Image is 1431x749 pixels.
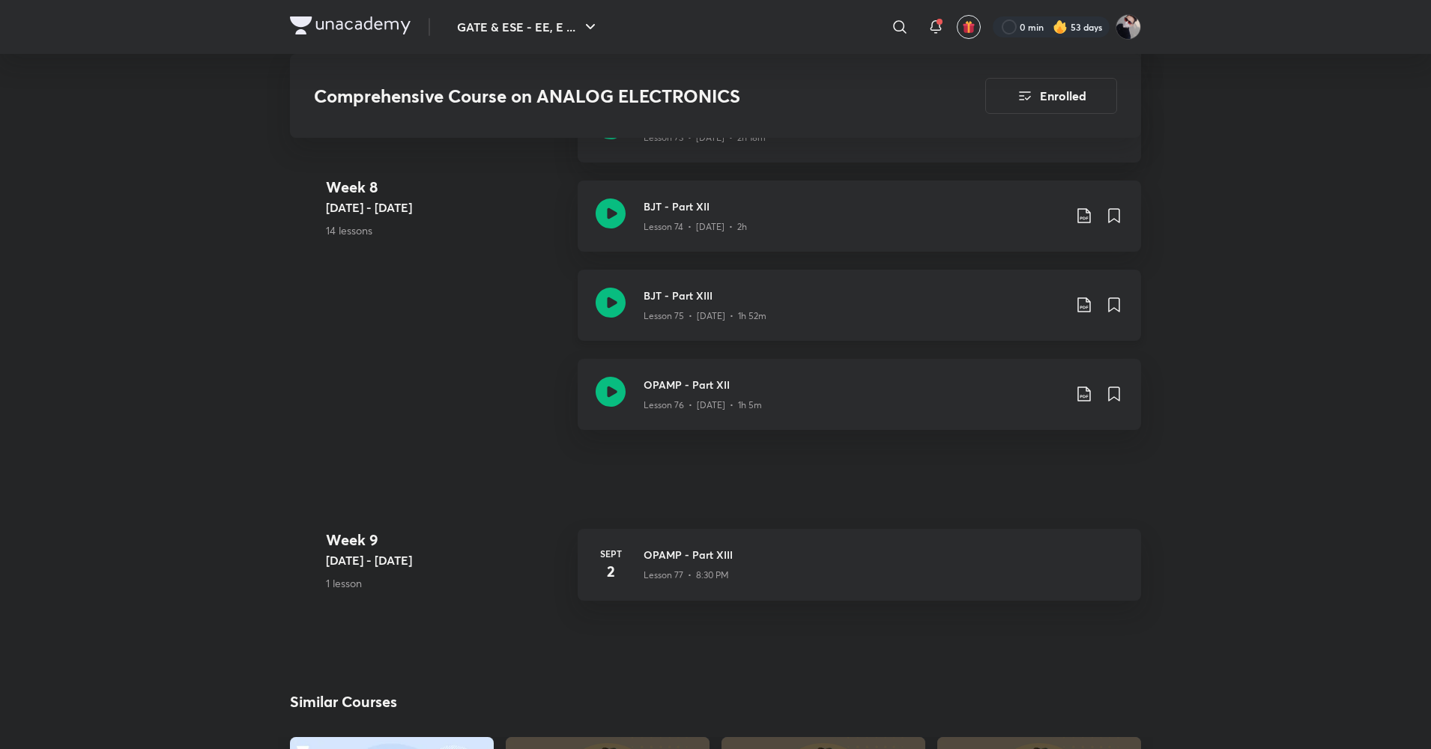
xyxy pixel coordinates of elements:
[644,309,766,323] p: Lesson 75 • [DATE] • 1h 52m
[596,547,626,560] h6: Sept
[326,198,566,216] h5: [DATE] - [DATE]
[578,359,1141,448] a: OPAMP - Part XIILesson 76 • [DATE] • 1h 5m
[290,691,397,713] h2: Similar Courses
[578,270,1141,359] a: BJT - Part XIIILesson 75 • [DATE] • 1h 52m
[644,547,1123,562] h3: OPAMP - Part XIII
[578,529,1141,619] a: Sept2OPAMP - Part XIIILesson 77 • 8:30 PM
[1053,19,1068,34] img: streak
[957,15,981,39] button: avatar
[644,398,762,412] p: Lesson 76 • [DATE] • 1h 5m
[985,78,1117,114] button: Enrolled
[326,176,566,198] h4: Week 8
[578,181,1141,270] a: BJT - Part XIILesson 74 • [DATE] • 2h
[448,12,608,42] button: GATE & ESE - EE, E ...
[596,560,626,583] h4: 2
[290,16,411,38] a: Company Logo
[326,529,566,551] h4: Week 9
[644,198,1063,214] h3: BJT - Part XII
[644,377,1063,392] h3: OPAMP - Part XII
[644,568,729,582] p: Lesson 77 • 8:30 PM
[326,575,566,591] p: 1 lesson
[644,220,747,234] p: Lesson 74 • [DATE] • 2h
[290,16,411,34] img: Company Logo
[326,551,566,569] h5: [DATE] - [DATE]
[962,20,975,34] img: avatar
[314,85,901,107] h3: Comprehensive Course on ANALOG ELECTRONICS
[644,288,1063,303] h3: BJT - Part XIII
[326,222,566,238] p: 14 lessons
[1116,14,1141,40] img: Ashutosh Tripathi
